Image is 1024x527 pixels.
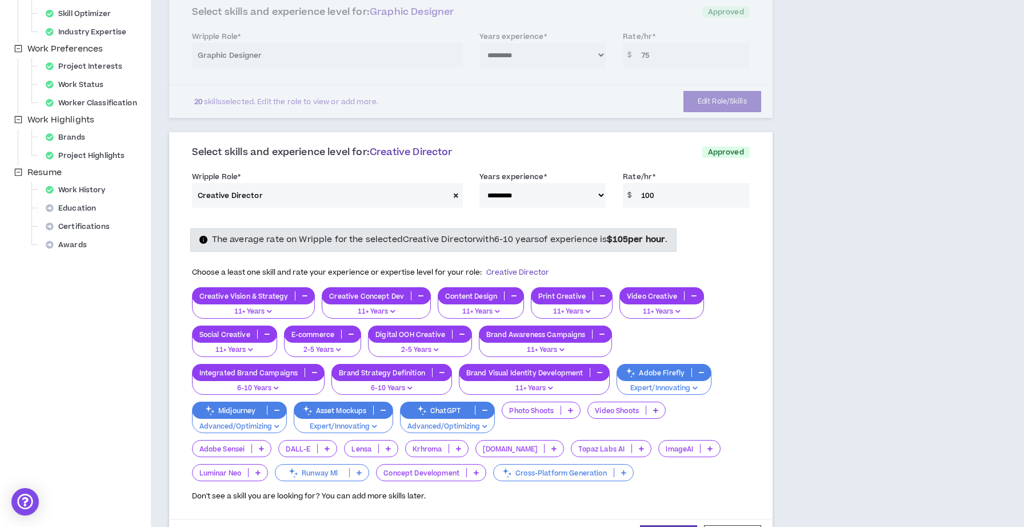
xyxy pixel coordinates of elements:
[193,330,257,339] p: Social Creative
[193,469,249,477] p: Luminar Neo
[41,182,117,198] div: Work History
[476,445,544,453] p: [DOMAIN_NAME]
[369,330,452,339] p: Digital OOH Creative
[199,345,270,355] p: 11+ Years
[275,469,349,477] p: Runway Ml
[25,42,105,56] span: Work Preferences
[192,335,277,357] button: 11+ Years
[284,335,361,357] button: 2-5 Years
[41,129,97,145] div: Brands
[199,422,279,432] p: Advanced/Optimizing
[25,113,97,127] span: Work Highlights
[41,24,138,40] div: Industry Expertise
[41,148,136,164] div: Project Highlights
[193,292,295,300] p: Creative Vision & Strategy
[193,406,267,415] p: Midjourney
[25,166,64,180] span: Resume
[294,412,394,434] button: Expert/Innovating
[538,307,605,317] p: 11+ Years
[401,406,475,415] p: ChatGPT
[192,168,241,186] label: Wripple Role
[192,374,325,395] button: 6-10 Years
[479,330,593,339] p: Brand Awareness Campaigns
[285,330,341,339] p: E-commerce
[406,445,449,453] p: Krhroma
[339,383,445,394] p: 6-10 Years
[623,168,655,186] label: Rate/hr
[279,445,317,453] p: DALL-E
[301,422,386,432] p: Expert/Innovating
[531,292,593,300] p: Print Creative
[41,95,149,111] div: Worker Classification
[617,374,711,395] button: Expert/Innovating
[620,292,684,300] p: Video Creative
[27,43,103,55] span: Work Preferences
[329,307,423,317] p: 11+ Years
[192,297,315,319] button: 11+ Years
[445,307,517,317] p: 11+ Years
[322,297,431,319] button: 11+ Years
[41,200,107,216] div: Education
[41,6,122,22] div: Skill Optimizer
[377,469,466,477] p: Concept Development
[486,345,605,355] p: 11+ Years
[571,445,631,453] p: Topaz Labs AI
[531,297,613,319] button: 11+ Years
[192,491,426,501] span: Don't see a skill you are looking for? You can add more skills later.
[41,219,121,235] div: Certifications
[702,146,750,158] p: Approved
[14,168,22,176] span: minus-square
[438,297,524,319] button: 11+ Years
[192,145,453,159] span: Select skills and experience level for:
[14,45,22,53] span: minus-square
[486,267,549,278] span: Creative Director
[502,406,561,415] p: Photo Shoots
[41,58,134,74] div: Project Interests
[331,374,452,395] button: 6-10 Years
[199,383,318,394] p: 6-10 Years
[479,335,613,357] button: 11+ Years
[294,406,374,415] p: Asset Mockups
[479,168,547,186] label: Years experience
[199,307,308,317] p: 11+ Years
[370,145,453,159] span: Creative Director
[11,488,39,516] div: Open Intercom Messenger
[332,368,432,377] p: Brand Strategy Definition
[459,374,610,395] button: 11+ Years
[375,345,465,355] p: 2-5 Years
[192,183,449,208] input: (e.g. User Experience, Visual & UI, Technical PM, etc.)
[627,307,697,317] p: 11+ Years
[199,236,207,244] span: info-circle
[623,183,636,208] span: $
[438,292,504,300] p: Content Design
[27,167,62,179] span: Resume
[619,297,704,319] button: 11+ Years
[345,445,378,453] p: Lensa
[459,368,590,377] p: Brand Visual Identity Development
[41,237,98,253] div: Awards
[291,345,354,355] p: 2-5 Years
[494,469,614,477] p: Cross-Platform Generation
[466,383,603,394] p: 11+ Years
[588,406,646,415] p: Video Shoots
[14,116,22,124] span: minus-square
[368,335,472,357] button: 2-5 Years
[41,77,115,93] div: Work Status
[193,445,252,453] p: Adobe Sensei
[659,445,700,453] p: ImageAI
[212,233,668,245] span: The average rate on Wripple for the selected Creative Director with 6-10 years of experience is .
[193,368,305,377] p: Integrated Brand Campaigns
[27,114,94,126] span: Work Highlights
[192,267,549,278] span: Choose a least one skill and rate your experience or expertise level for your role:
[624,383,704,394] p: Expert/Innovating
[617,368,691,377] p: Adobe Firefly
[400,412,495,434] button: Advanced/Optimizing
[322,292,411,300] p: Creative Concept Dev
[407,422,487,432] p: Advanced/Optimizing
[635,183,749,208] input: Ex. $75
[607,233,665,245] strong: $ 105 per hour
[192,412,287,434] button: Advanced/Optimizing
